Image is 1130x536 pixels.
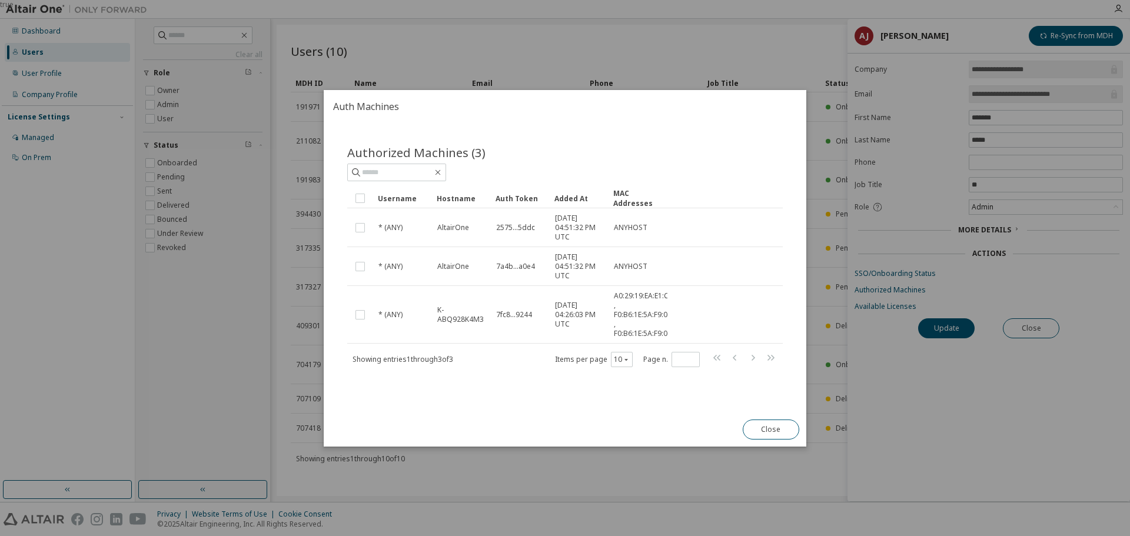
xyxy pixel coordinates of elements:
[496,262,535,271] span: 7a4b...a0e4
[555,301,603,329] span: [DATE] 04:26:03 PM UTC
[378,262,403,271] span: * (ANY)
[555,351,633,367] span: Items per page
[614,354,630,364] button: 10
[743,420,799,440] button: Close
[555,252,603,281] span: [DATE] 04:51:32 PM UTC
[353,354,453,364] span: Showing entries 1 through 3 of 3
[324,90,806,123] h2: Auth Machines
[496,189,545,208] div: Auth Token
[613,188,663,208] div: MAC Addresses
[496,310,532,319] span: 7fc8...9244
[437,305,486,324] span: K-ABQ928K4M3
[378,310,403,319] span: * (ANY)
[378,189,427,208] div: Username
[378,223,403,232] span: * (ANY)
[614,223,647,232] span: ANYHOST
[555,214,603,242] span: [DATE] 04:51:32 PM UTC
[437,189,486,208] div: Hostname
[437,262,469,271] span: AltairOne
[614,291,673,338] span: A0:29:19:EA:E1:C1 , F0:B6:1E:5A:F9:0B , F0:B6:1E:5A:F9:0F
[614,262,647,271] span: ANYHOST
[437,223,469,232] span: AltairOne
[643,351,700,367] span: Page n.
[554,189,604,208] div: Added At
[347,144,486,161] span: Authorized Machines (3)
[496,223,535,232] span: 2575...5ddc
